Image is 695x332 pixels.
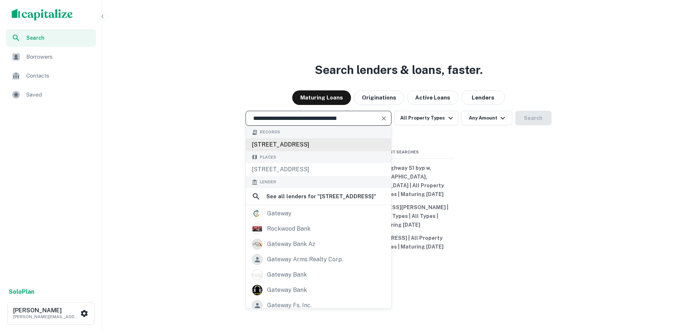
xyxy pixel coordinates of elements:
[267,254,343,265] div: gateway arms realty corp.
[344,161,453,201] button: 750 us highway 51 byp w, [GEOGRAPHIC_DATA], [GEOGRAPHIC_DATA] | All Property Types | All Types | ...
[344,231,453,253] button: [STREET_ADDRESS] | All Property Types | All Types | Maturing [DATE]
[26,71,92,80] span: Contacts
[12,9,73,20] img: capitalize-logo.png
[266,192,376,201] h6: See all lenders for " [STREET_ADDRESS] "
[26,90,92,99] span: Saved
[407,90,458,105] button: Active Loans
[13,308,79,313] h6: [PERSON_NAME]
[252,270,262,280] img: picture
[267,208,291,219] div: gateway
[252,208,262,219] img: yourgcu.org.png
[6,29,96,47] a: Search
[252,285,262,295] img: picture
[246,252,391,267] a: gateway arms realty corp.
[13,313,79,320] p: [PERSON_NAME][EMAIL_ADDRESS][DOMAIN_NAME]
[246,138,391,151] div: [STREET_ADDRESS]
[246,221,391,237] a: rockwood bank
[246,282,391,298] a: gateway bank
[260,154,276,160] span: Places
[267,269,307,280] div: gateway bank
[9,288,34,296] a: SoloPlan
[26,52,92,61] span: Borrowers
[267,285,307,296] div: gateway bank
[267,239,315,250] div: gateway bank az
[246,206,391,221] a: gateway
[260,179,276,185] span: Lender
[461,111,512,125] button: Any Amount
[354,90,404,105] button: Originations
[26,34,92,42] span: Search
[6,48,96,66] a: Borrowers
[6,86,96,103] a: Saved
[461,90,505,105] button: Lenders
[252,224,262,234] img: picture
[6,67,96,85] a: Contacts
[379,113,389,124] button: Clear
[246,163,391,176] div: [STREET_ADDRESS]
[252,239,262,249] img: picture
[292,90,351,105] button: Maturing Loans
[344,201,453,231] button: [STREET_ADDRESS][PERSON_NAME] | All Property Types | All Types | Maturing [DATE]
[659,274,695,309] iframe: Chat Widget
[267,300,312,311] div: gateway fs, inc.
[315,61,483,79] h3: Search lenders & loans, faster.
[7,302,94,325] button: [PERSON_NAME][PERSON_NAME][EMAIL_ADDRESS][DOMAIN_NAME]
[260,129,280,135] span: Records
[344,149,453,155] span: Recent Searches
[246,237,391,252] a: gateway bank az
[267,223,310,234] div: rockwood bank
[9,288,34,295] strong: Solo Plan
[246,267,391,282] a: gateway bank
[394,111,458,125] button: All Property Types
[246,298,391,313] a: gateway fs, inc.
